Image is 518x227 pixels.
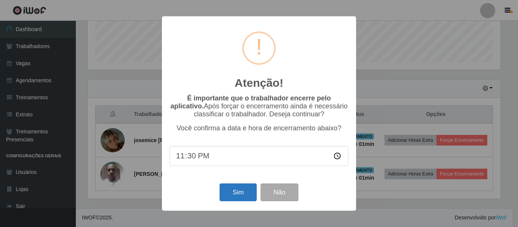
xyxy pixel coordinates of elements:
[261,183,298,201] button: Não
[170,124,348,132] p: Você confirma a data e hora de encerramento abaixo?
[170,94,348,118] p: Após forçar o encerramento ainda é necessário classificar o trabalhador. Deseja continuar?
[220,183,256,201] button: Sim
[235,76,283,90] h2: Atenção!
[170,94,331,110] b: É importante que o trabalhador encerre pelo aplicativo.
